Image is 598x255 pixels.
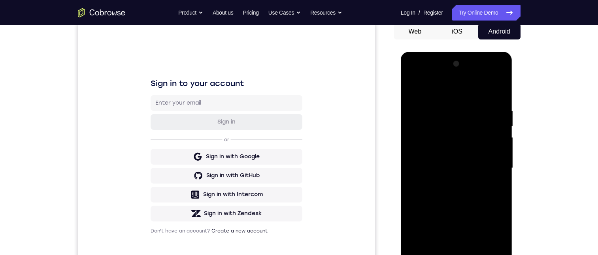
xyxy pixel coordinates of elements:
[394,24,436,39] button: Web
[178,5,203,21] button: Product
[145,113,153,119] p: or
[73,125,224,141] button: Sign in with Google
[128,148,182,156] div: Sign in with GitHub
[73,144,224,160] button: Sign in with GitHub
[134,204,190,210] a: Create a new account
[73,182,224,198] button: Sign in with Zendesk
[213,5,233,21] a: About us
[73,204,224,210] p: Don't have an account?
[419,8,420,17] span: /
[478,24,521,39] button: Android
[78,8,125,17] a: Go to the home page
[401,5,415,21] a: Log In
[310,5,342,21] button: Resources
[452,5,520,21] a: Try Online Demo
[128,129,182,137] div: Sign in with Google
[126,186,184,194] div: Sign in with Zendesk
[73,163,224,179] button: Sign in with Intercom
[423,5,443,21] a: Register
[243,5,258,21] a: Pricing
[436,24,478,39] button: iOS
[125,167,185,175] div: Sign in with Intercom
[268,5,301,21] button: Use Cases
